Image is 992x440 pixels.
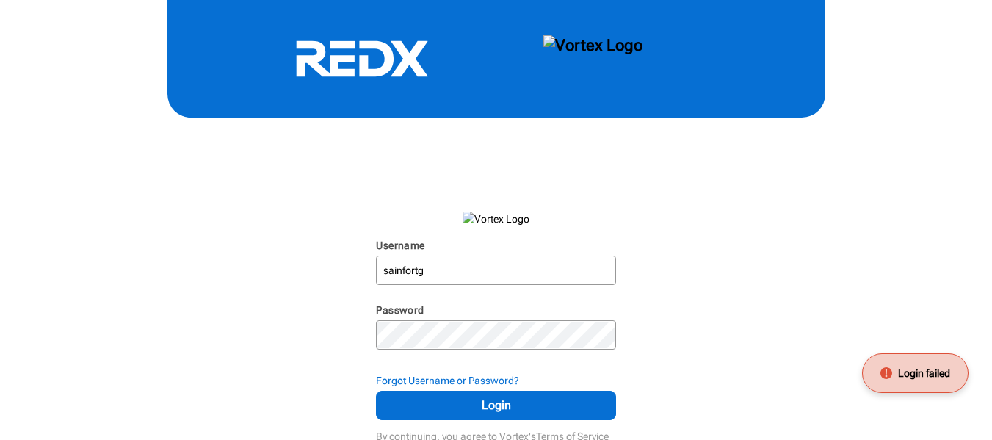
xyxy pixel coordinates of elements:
[376,373,615,388] div: Forgot Username or Password?
[252,40,472,78] svg: RedX Logo
[376,375,519,386] strong: Forgot Username or Password?
[376,239,424,251] label: Username
[376,304,424,316] label: Password
[463,212,529,226] img: Vortex Logo
[543,35,642,82] img: Vortex Logo
[898,366,950,381] span: Login failed
[376,391,615,420] button: Login
[394,397,597,414] span: Login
